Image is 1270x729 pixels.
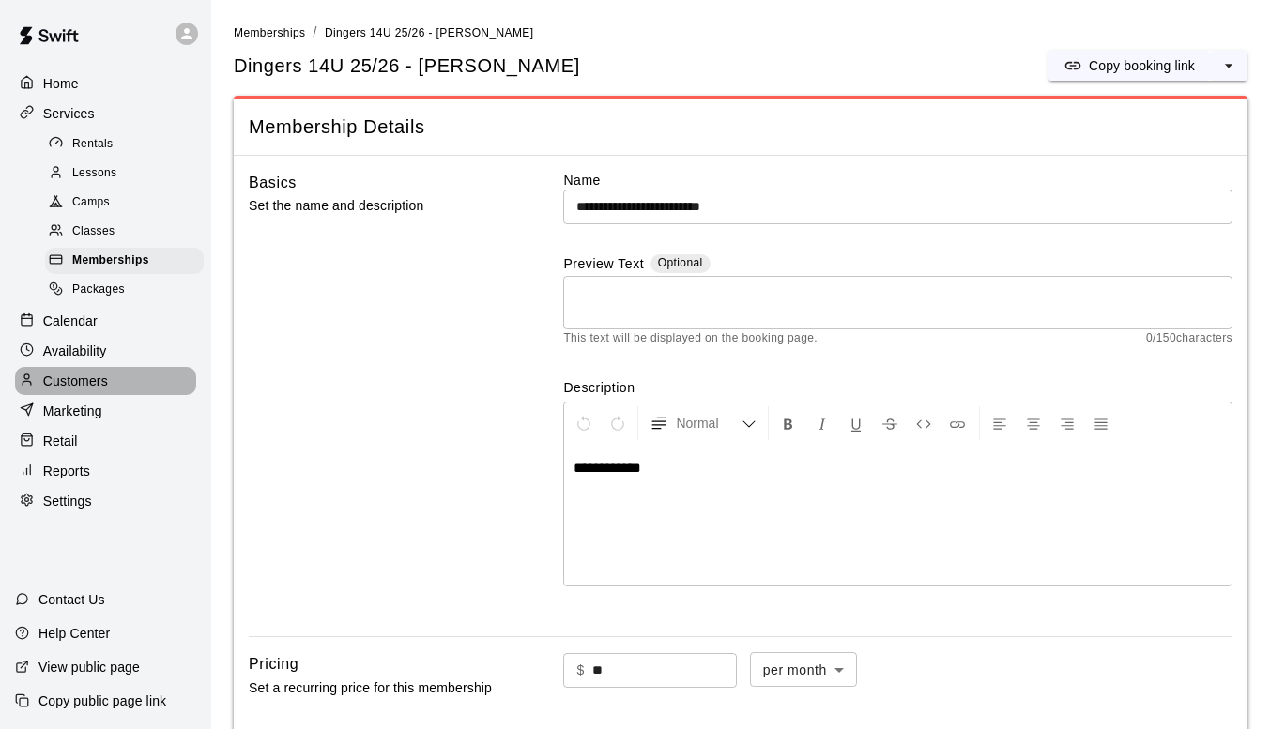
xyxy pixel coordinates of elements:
[750,652,857,687] div: per month
[43,74,79,93] p: Home
[249,676,504,700] p: Set a recurring price for this membership
[38,658,140,676] p: View public page
[249,171,297,195] h6: Basics
[15,427,196,455] a: Retail
[984,406,1016,440] button: Left Align
[15,99,196,128] a: Services
[563,171,1232,190] label: Name
[1146,329,1232,348] span: 0 / 150 characters
[15,457,196,485] a: Reports
[1089,56,1195,75] p: Copy booking link
[45,189,211,218] a: Camps
[38,590,105,609] p: Contact Us
[568,406,600,440] button: Undo
[15,307,196,335] a: Calendar
[908,406,940,440] button: Insert Code
[249,194,504,218] p: Set the name and description
[234,24,305,39] a: Memberships
[941,406,973,440] button: Insert Link
[234,23,1247,43] nav: breadcrumb
[72,135,114,154] span: Rentals
[43,311,98,330] p: Calendar
[43,104,95,123] p: Services
[1018,406,1049,440] button: Center Align
[806,406,838,440] button: Format Italics
[45,129,211,159] a: Rentals
[249,114,1232,140] span: Membership Details
[234,53,580,79] span: Dingers 14U 25/26 - [PERSON_NAME]
[45,218,211,247] a: Classes
[72,222,115,241] span: Classes
[840,406,872,440] button: Format Underline
[874,406,906,440] button: Format Strikethrough
[43,492,92,510] p: Settings
[1210,51,1247,81] button: select merge strategy
[15,367,196,395] a: Customers
[45,248,204,274] div: Memberships
[563,254,644,276] label: Preview Text
[313,23,316,42] li: /
[15,487,196,515] a: Settings
[15,337,196,365] a: Availability
[43,402,102,420] p: Marketing
[1051,406,1083,440] button: Right Align
[45,159,211,188] a: Lessons
[1048,51,1210,81] button: Copy booking link
[15,397,196,425] a: Marketing
[45,190,204,216] div: Camps
[563,329,818,348] span: This text will be displayed on the booking page.
[43,342,107,360] p: Availability
[72,251,149,270] span: Memberships
[45,276,211,305] a: Packages
[45,219,204,245] div: Classes
[45,160,204,187] div: Lessons
[43,372,108,390] p: Customers
[576,661,584,680] p: $
[72,281,125,299] span: Packages
[642,406,764,440] button: Formatting Options
[1085,406,1117,440] button: Justify Align
[602,406,634,440] button: Redo
[45,131,204,158] div: Rentals
[773,406,804,440] button: Format Bold
[45,277,204,303] div: Packages
[43,462,90,480] p: Reports
[325,26,534,39] span: Dingers 14U 25/26 - [PERSON_NAME]
[234,26,305,39] span: Memberships
[658,256,703,269] span: Optional
[38,691,166,710] p: Copy public page link
[72,193,110,212] span: Camps
[563,378,1232,397] label: Description
[1048,51,1247,81] div: split button
[45,247,211,276] a: Memberships
[38,624,110,643] p: Help Center
[72,164,117,183] span: Lessons
[15,69,196,98] a: Home
[676,414,742,433] span: Normal
[249,652,298,676] h6: Pricing
[43,432,78,450] p: Retail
